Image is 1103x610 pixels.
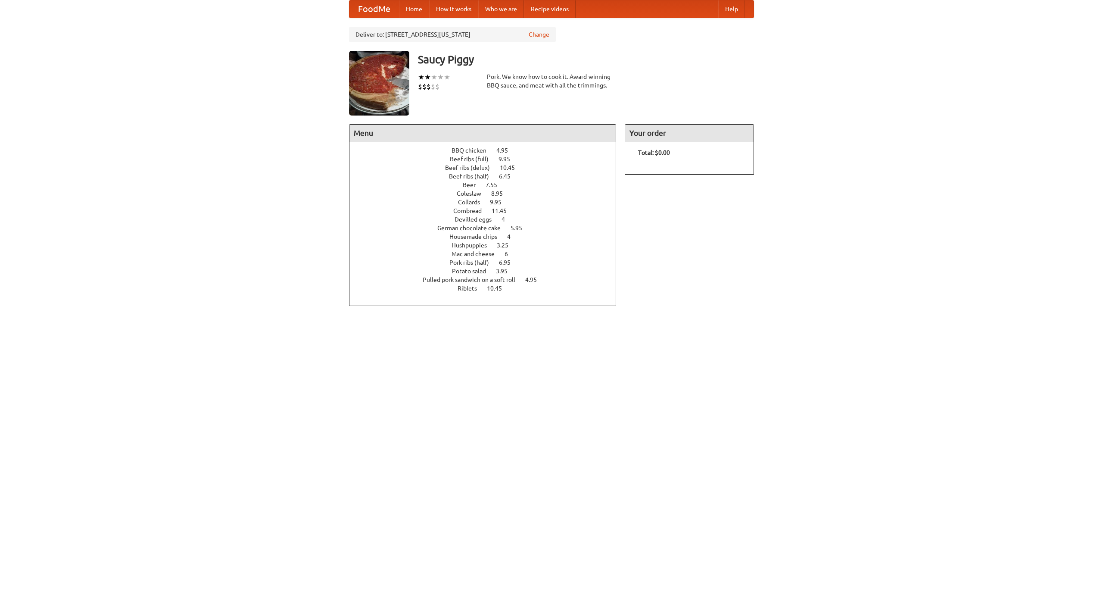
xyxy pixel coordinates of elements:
a: Hushpuppies 3.25 [452,242,524,249]
span: 3.95 [496,268,516,275]
li: ★ [444,72,450,82]
a: Change [529,30,549,39]
div: Pork. We know how to cook it. Award-winning BBQ sauce, and meat with all the trimmings. [487,72,616,90]
a: Pork ribs (half) 6.95 [449,259,527,266]
a: Collards 9.95 [458,199,517,206]
a: Who we are [478,0,524,18]
span: Mac and cheese [452,250,503,257]
span: Hushpuppies [452,242,495,249]
span: Beef ribs (delux) [445,164,499,171]
span: Coleslaw [457,190,490,197]
span: 6.45 [499,173,519,180]
span: 10.45 [500,164,523,171]
a: Devilled eggs 4 [455,216,521,223]
span: 4.95 [496,147,517,154]
span: Potato salad [452,268,495,275]
div: Deliver to: [STREET_ADDRESS][US_STATE] [349,27,556,42]
li: $ [427,82,431,91]
span: Pulled pork sandwich on a soft roll [423,276,524,283]
li: $ [422,82,427,91]
a: FoodMe [349,0,399,18]
span: Beef ribs (half) [449,173,498,180]
span: 7.55 [486,181,506,188]
span: 9.95 [490,199,510,206]
li: ★ [437,72,444,82]
span: 6 [505,250,517,257]
span: BBQ chicken [452,147,495,154]
a: German chocolate cake 5.95 [437,225,538,231]
span: Devilled eggs [455,216,500,223]
li: ★ [431,72,437,82]
li: ★ [424,72,431,82]
span: Beer [463,181,484,188]
span: 4.95 [525,276,545,283]
span: Beef ribs (full) [450,156,497,163]
a: Pulled pork sandwich on a soft roll 4.95 [423,276,553,283]
a: Coleslaw 8.95 [457,190,519,197]
a: Riblets 10.45 [458,285,518,292]
span: 3.25 [497,242,517,249]
li: $ [418,82,422,91]
a: Cornbread 11.45 [453,207,523,214]
span: 4 [502,216,514,223]
span: Collards [458,199,489,206]
a: BBQ chicken 4.95 [452,147,524,154]
a: Help [718,0,745,18]
a: Beef ribs (half) 6.45 [449,173,527,180]
a: Potato salad 3.95 [452,268,523,275]
li: $ [431,82,435,91]
h4: Menu [349,125,616,142]
a: Mac and cheese 6 [452,250,524,257]
span: Pork ribs (half) [449,259,498,266]
li: $ [435,82,439,91]
a: Housemade chips 4 [449,233,527,240]
span: German chocolate cake [437,225,509,231]
span: 6.95 [499,259,519,266]
span: Housemade chips [449,233,506,240]
h4: Your order [625,125,754,142]
span: 10.45 [487,285,511,292]
span: Riblets [458,285,486,292]
img: angular.jpg [349,51,409,116]
span: 11.45 [492,207,515,214]
a: Beef ribs (full) 9.95 [450,156,526,163]
a: How it works [429,0,478,18]
a: Recipe videos [524,0,576,18]
span: 9.95 [499,156,519,163]
a: Beef ribs (delux) 10.45 [445,164,531,171]
b: Total: $0.00 [638,149,670,156]
li: ★ [418,72,424,82]
h3: Saucy Piggy [418,51,754,68]
span: 8.95 [491,190,511,197]
span: 4 [507,233,519,240]
a: Beer 7.55 [463,181,513,188]
span: 5.95 [511,225,531,231]
span: Cornbread [453,207,490,214]
a: Home [399,0,429,18]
